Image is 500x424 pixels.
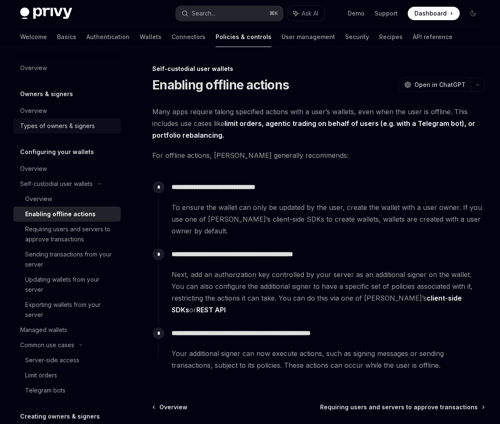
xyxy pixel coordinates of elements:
[172,202,484,237] span: To ensure the wallet can only be updated by the user, create the wallet with a user owner. If you...
[13,118,121,133] a: Types of owners & signers
[281,27,335,47] a: User management
[25,275,116,295] div: Updating wallets from your server
[152,119,475,139] strong: limit orders, agentic trading on behalf of users (e.g. with a Telegram bot), or portfolio rebalan...
[20,411,100,421] h5: Creating owners & signers
[159,403,187,411] span: Overview
[152,77,289,92] h1: Enabling offline actions
[152,106,485,141] span: Many apps require taking specified actions with a user’s wallets, even when the user is offline. ...
[13,272,121,297] a: Updating wallets from your server
[13,322,121,338] a: Managed wallets
[152,65,485,73] div: Self-custodial user wallets
[302,9,318,18] span: Ask AI
[13,383,121,398] a: Telegram bots
[13,103,121,118] a: Overview
[414,81,466,89] span: Open in ChatGPT
[320,403,478,411] span: Requiring users and servers to approve transactions
[20,89,73,99] h5: Owners & signers
[413,27,453,47] a: API reference
[20,106,47,116] div: Overview
[269,10,278,17] span: ⌘ K
[86,27,130,47] a: Authentication
[287,6,324,21] button: Ask AI
[13,207,121,222] a: Enabling offline actions
[25,355,79,365] div: Server-side access
[20,164,47,174] div: Overview
[345,27,369,47] a: Security
[379,27,403,47] a: Recipes
[25,300,116,320] div: Exporting wallets from your server
[216,27,271,47] a: Policies & controls
[20,340,74,350] div: Common use cases
[57,27,76,47] a: Basics
[153,403,187,411] a: Overview
[348,9,365,18] a: Demo
[20,121,95,131] div: Types of owners & signers
[196,306,226,314] a: REST API
[408,7,460,20] a: Dashboard
[20,27,47,47] a: Welcome
[13,368,121,383] a: Limit orders
[13,222,121,247] a: Requiring users and servers to approve transactions
[13,353,121,368] a: Server-side access
[192,8,215,18] div: Search...
[466,7,480,20] button: Toggle dark mode
[140,27,161,47] a: Wallets
[399,78,471,92] button: Open in ChatGPT
[172,269,484,316] span: Next, add an authorization key controlled by your server as an additional signer on the wallet. Y...
[20,147,94,157] h5: Configuring your wallets
[25,249,116,270] div: Sending transactions from your server
[20,179,93,189] div: Self-custodial user wallets
[320,403,484,411] a: Requiring users and servers to approve transactions
[13,247,121,272] a: Sending transactions from your server
[20,63,47,73] div: Overview
[20,325,67,335] div: Managed wallets
[176,6,284,21] button: Search...⌘K
[25,370,57,380] div: Limit orders
[25,385,65,395] div: Telegram bots
[25,209,96,219] div: Enabling offline actions
[25,224,116,244] div: Requiring users and servers to approve transactions
[414,9,447,18] span: Dashboard
[152,149,485,161] span: For offline actions, [PERSON_NAME] generally recommends:
[13,297,121,322] a: Exporting wallets from your server
[13,60,121,76] a: Overview
[20,8,72,19] img: dark logo
[13,191,121,207] a: Overview
[375,9,398,18] a: Support
[172,348,484,371] span: Your additional signer can now execute actions, such as signing messages or sending transactions,...
[172,27,206,47] a: Connectors
[25,194,52,204] div: Overview
[13,161,121,176] a: Overview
